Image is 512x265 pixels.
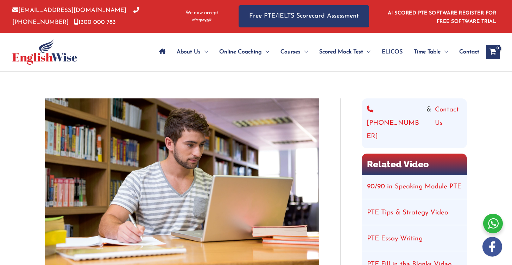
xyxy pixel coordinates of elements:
[177,40,201,64] span: About Us
[367,103,423,143] a: [PHONE_NUMBER]
[12,7,139,25] a: [PHONE_NUMBER]
[262,40,269,64] span: Menu Toggle
[201,40,208,64] span: Menu Toggle
[171,40,214,64] a: About UsMenu Toggle
[435,103,462,143] a: Contact Us
[367,235,423,242] a: PTE Essay Writing
[367,183,461,190] a: 90/90 in Speaking Module PTE
[280,40,301,64] span: Courses
[219,40,262,64] span: Online Coaching
[185,9,218,17] span: We now accept
[482,237,502,257] img: white-facebook.png
[153,40,479,64] nav: Site Navigation: Main Menu
[12,7,126,13] a: [EMAIL_ADDRESS][DOMAIN_NAME]
[441,40,448,64] span: Menu Toggle
[388,11,497,24] a: AI SCORED PTE SOFTWARE REGISTER FOR FREE SOFTWARE TRIAL
[384,5,500,28] aside: Header Widget 1
[376,40,408,64] a: ELICOS
[275,40,314,64] a: CoursesMenu Toggle
[459,40,479,64] span: Contact
[192,18,211,22] img: Afterpay-Logo
[367,209,448,216] a: PTE Tips & Strategy Video
[214,40,275,64] a: Online CoachingMenu Toggle
[74,19,116,25] a: 1300 000 783
[408,40,454,64] a: Time TableMenu Toggle
[367,103,462,143] div: &
[363,40,371,64] span: Menu Toggle
[239,5,369,27] a: Free PTE/IELTS Scorecard Assessment
[382,40,403,64] span: ELICOS
[486,45,500,59] a: View Shopping Cart, empty
[454,40,479,64] a: Contact
[414,40,441,64] span: Time Table
[319,40,363,64] span: Scored Mock Test
[314,40,376,64] a: Scored Mock TestMenu Toggle
[12,39,77,65] img: cropped-ew-logo
[301,40,308,64] span: Menu Toggle
[362,154,467,175] h2: Related Video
